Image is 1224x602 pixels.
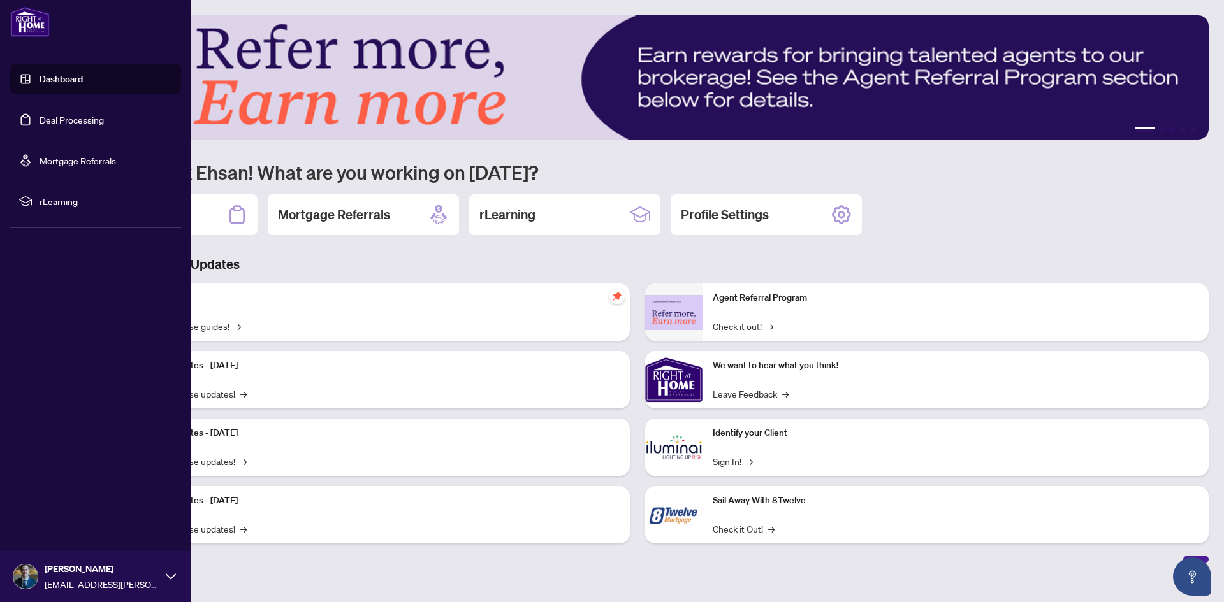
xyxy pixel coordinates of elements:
a: Mortgage Referrals [40,155,116,166]
img: We want to hear what you think! [645,351,703,408]
img: logo [10,6,50,37]
button: 3 [1170,127,1176,132]
span: → [240,522,247,536]
button: 1 [1135,127,1155,132]
a: Check it out!→ [713,319,773,333]
img: Identify your Client [645,419,703,476]
img: Agent Referral Program [645,295,703,330]
span: rLearning [40,194,172,208]
img: Sail Away With 8Twelve [645,486,703,543]
span: → [747,454,753,468]
h2: Profile Settings [681,206,769,224]
a: Check it Out!→ [713,522,775,536]
button: 5 [1191,127,1196,132]
button: 2 [1160,127,1165,132]
a: Sign In!→ [713,454,753,468]
button: 4 [1181,127,1186,132]
a: Dashboard [40,73,83,85]
span: [PERSON_NAME] [45,562,159,576]
span: → [767,319,773,333]
p: Platform Updates - [DATE] [134,494,620,508]
img: Slide 0 [66,15,1209,140]
a: Deal Processing [40,114,104,125]
button: Open asap [1173,557,1211,596]
p: We want to hear what you think! [713,359,1198,373]
p: Sail Away With 8Twelve [713,494,1198,508]
span: → [240,387,247,401]
a: Leave Feedback→ [713,387,789,401]
p: Identify your Client [713,426,1198,440]
span: [EMAIL_ADDRESS][PERSON_NAME][DOMAIN_NAME] [45,577,159,591]
span: → [768,522,775,536]
p: Agent Referral Program [713,291,1198,305]
p: Platform Updates - [DATE] [134,359,620,373]
p: Platform Updates - [DATE] [134,426,620,440]
h2: Mortgage Referrals [278,206,390,224]
span: → [235,319,241,333]
span: → [240,454,247,468]
span: pushpin [609,289,625,304]
h1: Welcome back Ehsan! What are you working on [DATE]? [66,160,1209,184]
p: Self-Help [134,291,620,305]
img: Profile Icon [13,564,38,589]
h3: Brokerage & Industry Updates [66,255,1209,273]
span: → [782,387,789,401]
h2: rLearning [479,206,535,224]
